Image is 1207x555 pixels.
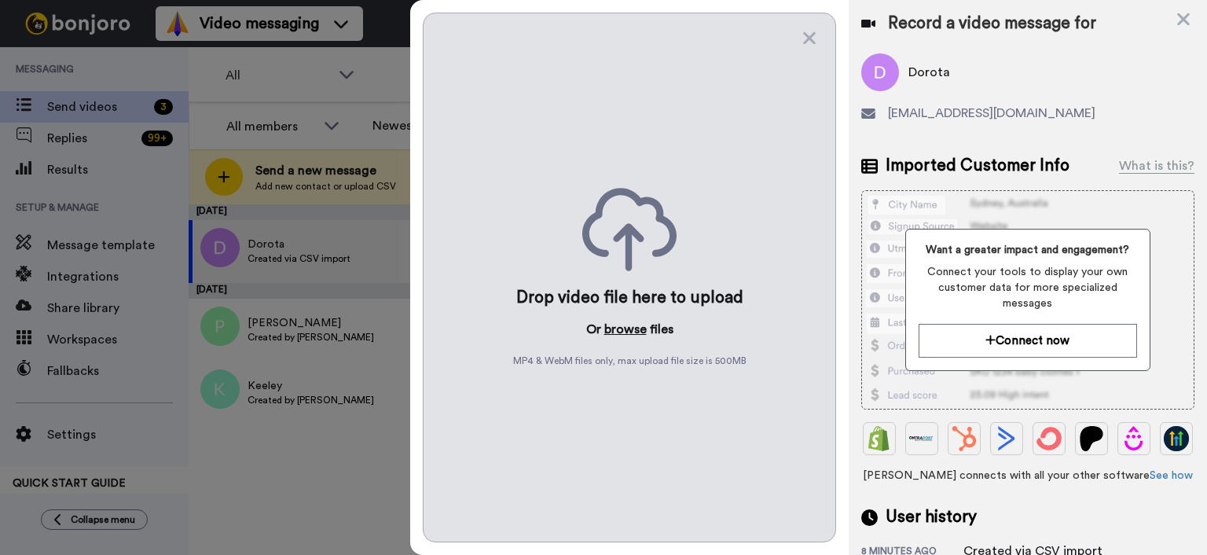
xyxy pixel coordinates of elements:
img: Ontraport [909,426,934,451]
img: Shopify [867,426,892,451]
span: [PERSON_NAME] connects with all your other software [861,468,1194,483]
button: Connect now [919,324,1137,358]
span: Connect your tools to display your own customer data for more specialized messages [919,264,1137,311]
button: browse [604,320,647,339]
span: MP4 & WebM files only, max upload file size is 500 MB [513,355,747,367]
img: Hubspot [952,426,977,451]
img: Patreon [1079,426,1104,451]
span: Imported Customer Info [886,154,1069,178]
a: See how [1150,470,1193,481]
img: ConvertKit [1036,426,1062,451]
div: What is this? [1119,156,1194,175]
p: Or files [586,320,673,339]
span: Want a greater impact and engagement? [919,242,1137,258]
span: User history [886,505,977,529]
div: Drop video file here to upload [516,287,743,309]
img: ActiveCampaign [994,426,1019,451]
span: [EMAIL_ADDRESS][DOMAIN_NAME] [888,104,1095,123]
img: Drip [1121,426,1146,451]
img: GoHighLevel [1164,426,1189,451]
